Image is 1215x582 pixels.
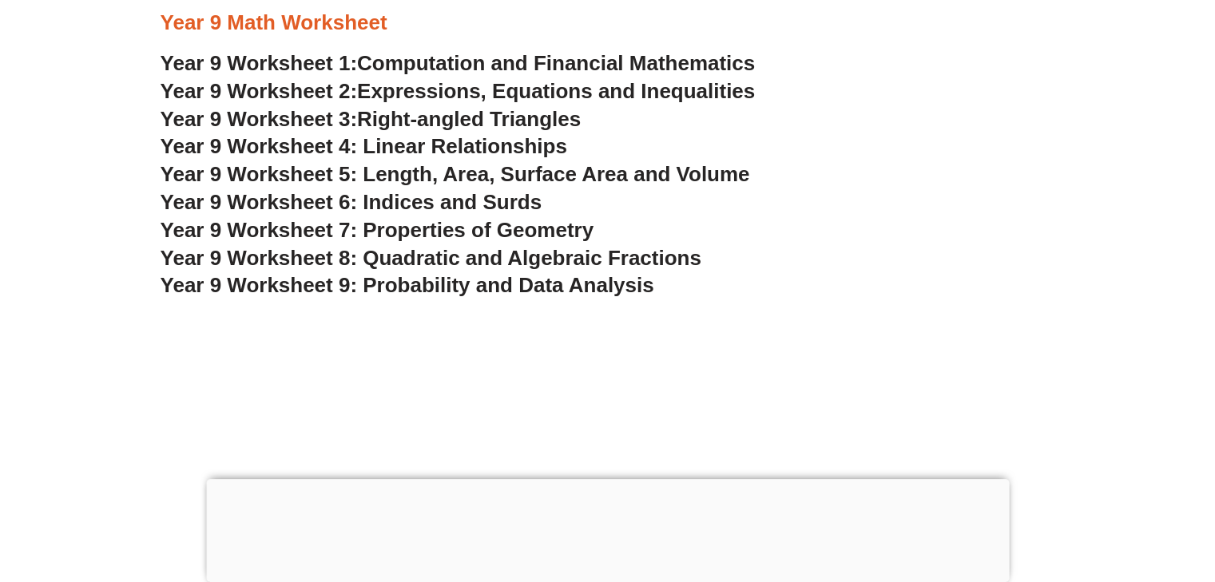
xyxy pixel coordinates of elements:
[161,10,1055,37] h3: Year 9 Math Worksheet
[161,190,542,214] a: Year 9 Worksheet 6: Indices and Surds
[161,51,358,75] span: Year 9 Worksheet 1:
[949,402,1215,582] iframe: Chat Widget
[357,79,755,103] span: Expressions, Equations and Inequalities
[206,479,1009,578] iframe: Advertisement
[161,134,567,158] a: Year 9 Worksheet 4: Linear Relationships
[161,79,358,103] span: Year 9 Worksheet 2:
[161,107,582,131] a: Year 9 Worksheet 3:Right-angled Triangles
[161,218,594,242] a: Year 9 Worksheet 7: Properties of Geometry
[161,79,756,103] a: Year 9 Worksheet 2:Expressions, Equations and Inequalities
[357,51,755,75] span: Computation and Financial Mathematics
[161,107,358,131] span: Year 9 Worksheet 3:
[161,51,756,75] a: Year 9 Worksheet 1:Computation and Financial Mathematics
[161,246,701,270] a: Year 9 Worksheet 8: Quadratic and Algebraic Fractions
[161,273,654,297] a: Year 9 Worksheet 9: Probability and Data Analysis
[161,162,750,186] a: Year 9 Worksheet 5: Length, Area, Surface Area and Volume
[357,107,581,131] span: Right-angled Triangles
